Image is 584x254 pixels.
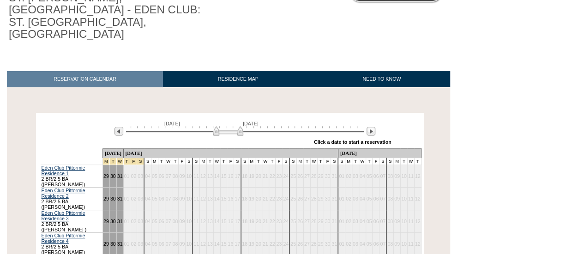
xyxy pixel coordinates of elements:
td: 03 [352,187,359,210]
td: S [234,158,241,165]
td: 21 [262,187,269,210]
img: Previous [114,127,123,136]
td: 12 [414,165,421,187]
td: 27 [303,210,310,232]
td: T [414,158,421,165]
a: RESIDENCE MAP [163,71,313,87]
td: 24 [283,210,289,232]
img: Next [367,127,375,136]
td: New Year's [137,158,144,165]
td: 14 [213,165,220,187]
td: 23 [276,210,283,232]
td: 22 [269,210,276,232]
td: 18 [241,165,248,187]
td: S [386,158,393,165]
td: 06 [373,210,379,232]
a: Eden Club Pittormie Residence 2 [42,188,85,199]
td: 13 [206,165,213,187]
td: 04 [144,165,151,187]
td: New Year's [123,158,130,165]
a: 29 [103,219,109,224]
td: 15 [220,165,227,187]
td: 12 [200,187,207,210]
td: 10 [400,210,407,232]
td: 23 [276,187,283,210]
td: F [276,158,283,165]
a: 30 [110,173,116,179]
td: 20 [255,187,262,210]
td: 24 [283,165,289,187]
td: 17 [234,187,241,210]
td: 08 [386,187,393,210]
td: 09 [179,165,186,187]
td: 20 [255,165,262,187]
td: 08 [386,165,393,187]
td: 21 [262,165,269,187]
td: 26 [297,210,304,232]
td: 02 [345,165,352,187]
td: 18 [241,210,248,232]
td: 10 [186,165,193,187]
td: T [317,158,324,165]
td: M [248,158,255,165]
td: 01 [338,187,345,210]
span: [DATE] [164,121,180,126]
td: 02 [130,165,137,187]
td: M [394,158,401,165]
td: 05 [366,165,373,187]
td: 08 [386,210,393,232]
td: 30 [324,210,331,232]
td: T [303,158,310,165]
td: T [206,158,213,165]
a: NEED TO KNOW [313,71,450,87]
td: W [310,158,317,165]
td: 12 [200,165,207,187]
a: 29 [103,173,109,179]
td: 07 [379,187,386,210]
td: 26 [297,187,304,210]
td: 30 [324,165,331,187]
td: 29 [317,210,324,232]
td: 09 [394,210,401,232]
td: 14 [213,187,220,210]
td: 10 [186,187,193,210]
td: 01 [123,187,130,210]
td: [DATE] [338,148,421,158]
td: 17 [234,165,241,187]
td: 31 [331,210,338,232]
td: 17 [234,210,241,232]
td: 25 [289,210,296,232]
td: 29 [317,187,324,210]
td: 11 [193,165,199,187]
td: 07 [379,210,386,232]
td: M [345,158,352,165]
a: 29 [103,241,109,247]
td: S [283,158,289,165]
td: T [269,158,276,165]
td: 23 [276,165,283,187]
td: T [158,158,165,165]
td: 2 BR/2.5 BA ([PERSON_NAME] ) [41,210,103,232]
td: 27 [303,165,310,187]
td: S [338,158,345,165]
td: 10 [400,187,407,210]
td: 07 [165,187,172,210]
td: 12 [414,210,421,232]
td: 28 [310,210,317,232]
td: W [359,158,366,165]
td: 25 [289,165,296,187]
td: 22 [269,165,276,187]
td: 01 [123,210,130,232]
td: 06 [373,187,379,210]
td: 06 [158,187,165,210]
td: S [331,158,338,165]
td: 19 [248,210,255,232]
td: 05 [151,187,158,210]
td: New Year's [109,158,116,165]
td: 04 [359,165,366,187]
td: F [227,158,234,165]
a: 30 [110,219,116,224]
td: M [200,158,207,165]
td: T [400,158,407,165]
td: New Year's [130,158,137,165]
